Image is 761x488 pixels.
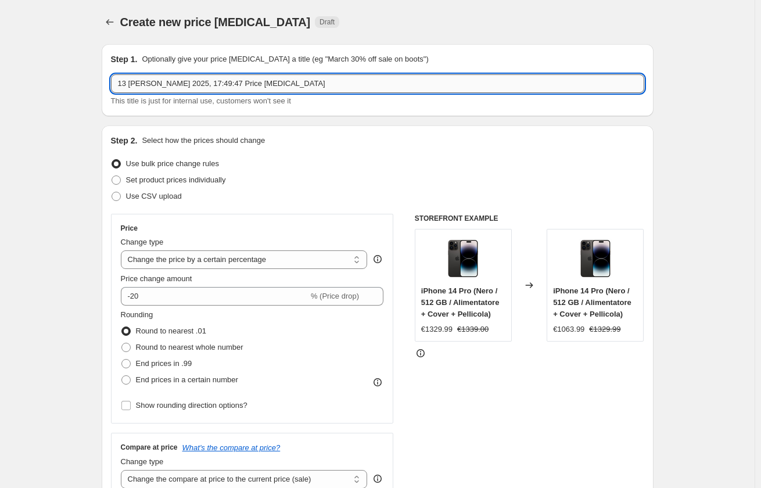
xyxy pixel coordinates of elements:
[372,473,383,485] div: help
[136,375,238,384] span: End prices in a certain number
[111,53,138,65] h2: Step 1.
[126,159,219,168] span: Use bulk price change rules
[136,343,243,351] span: Round to nearest whole number
[182,443,281,452] button: What's the compare at price?
[553,324,584,335] div: €1063.99
[440,235,486,282] img: Progettosenzatitolo_12_6842a2b3-0947-4ac9-a9b1-a4aafb08818f_80x.png
[111,96,291,105] span: This title is just for internal use, customers won't see it
[142,135,265,146] p: Select how the prices should change
[121,310,153,319] span: Rounding
[311,292,359,300] span: % (Price drop)
[457,324,489,335] strike: €1339.00
[102,14,118,30] button: Price change jobs
[589,324,620,335] strike: €1329.99
[126,175,226,184] span: Set product prices individually
[120,16,311,28] span: Create new price [MEDICAL_DATA]
[572,235,619,282] img: Progettosenzatitolo_12_6842a2b3-0947-4ac9-a9b1-a4aafb08818f_80x.png
[372,253,383,265] div: help
[421,286,500,318] span: iPhone 14 Pro (Nero / 512 GB / Alimentatore + Cover + Pellicola)
[320,17,335,27] span: Draft
[553,286,631,318] span: iPhone 14 Pro (Nero / 512 GB / Alimentatore + Cover + Pellicola)
[142,53,428,65] p: Optionally give your price [MEDICAL_DATA] a title (eg "March 30% off sale on boots")
[121,457,164,466] span: Change type
[136,326,206,335] span: Round to nearest .01
[121,238,164,246] span: Change type
[415,214,644,223] h6: STOREFRONT EXAMPLE
[121,443,178,452] h3: Compare at price
[121,274,192,283] span: Price change amount
[136,359,192,368] span: End prices in .99
[111,74,644,93] input: 30% off holiday sale
[421,324,453,335] div: €1329.99
[136,401,247,410] span: Show rounding direction options?
[121,224,138,233] h3: Price
[121,287,308,306] input: -15
[111,135,138,146] h2: Step 2.
[126,192,182,200] span: Use CSV upload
